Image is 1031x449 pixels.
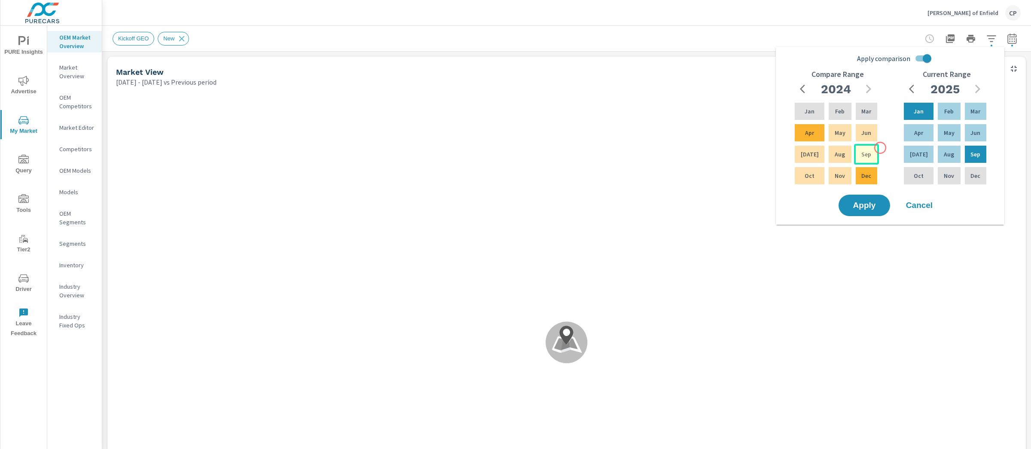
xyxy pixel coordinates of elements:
p: Oct [805,171,814,180]
p: Nov [944,171,954,180]
p: Dec [861,171,871,180]
div: OEM Models [47,164,102,177]
p: Feb [944,107,954,116]
p: Market Overview [59,63,95,80]
div: CP [1005,5,1021,21]
button: Print Report [962,30,979,47]
span: Driver [3,273,44,294]
p: Industry Overview [59,282,95,299]
p: Market Editor [59,123,95,132]
p: Sep [970,150,980,159]
p: [DATE] [801,150,819,159]
span: Apply comparison [857,53,910,64]
div: OEM Market Overview [47,31,102,52]
h6: Compare Range [811,70,864,79]
h5: Market View [116,67,164,76]
p: Models [59,188,95,196]
p: OEM Market Overview [59,33,95,50]
span: Tier2 [3,234,44,255]
button: Apply Filters [983,30,1000,47]
p: Aug [835,150,845,159]
p: Competitors [59,145,95,153]
span: Advertise [3,76,44,97]
span: PURE Insights [3,36,44,57]
p: May [835,128,845,137]
button: Minimize Widget [1007,62,1021,76]
span: Cancel [902,202,936,209]
button: Select Date Range [1004,30,1021,47]
p: May [944,128,955,137]
p: [DATE] [910,150,928,159]
h6: Current Range [923,70,971,79]
button: Cancel [894,195,945,216]
span: New [158,35,180,42]
button: "Export Report to PDF" [942,30,959,47]
p: OEM Competitors [59,93,95,110]
p: Jan [805,107,814,116]
p: Inventory [59,261,95,269]
p: Jan [914,107,924,116]
p: [DATE] - [DATE] vs Previous period [116,77,217,87]
p: Jun [970,128,980,137]
div: Inventory [47,259,102,272]
div: OEM Segments [47,207,102,229]
p: Dec [970,171,980,180]
span: Query [3,155,44,176]
p: Segments [59,239,95,248]
p: Sep [861,150,871,159]
div: Competitors [47,143,102,156]
div: New [158,32,189,46]
span: Kickoff GEO [113,35,154,42]
p: Jun [861,128,871,137]
p: Oct [914,171,924,180]
div: Market Overview [47,61,102,82]
div: Models [47,186,102,199]
div: Market Editor [47,121,102,134]
p: Nov [835,171,845,180]
p: Mar [970,107,980,116]
button: Apply [839,195,890,216]
p: Industry Fixed Ops [59,312,95,330]
div: Segments [47,237,102,250]
p: [PERSON_NAME] of Enfield [927,9,998,17]
div: Industry Fixed Ops [47,310,102,332]
p: OEM Segments [59,209,95,226]
span: Tools [3,194,44,215]
p: Apr [914,128,923,137]
div: Industry Overview [47,280,102,302]
p: OEM Models [59,166,95,175]
p: Mar [861,107,871,116]
div: OEM Competitors [47,91,102,113]
span: My Market [3,115,44,136]
p: Apr [805,128,814,137]
p: Aug [944,150,954,159]
p: Feb [835,107,845,116]
div: nav menu [0,26,47,342]
span: Apply [847,202,882,209]
h2: 2024 [821,82,851,97]
h2: 2025 [930,82,960,97]
span: Leave Feedback [3,308,44,339]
